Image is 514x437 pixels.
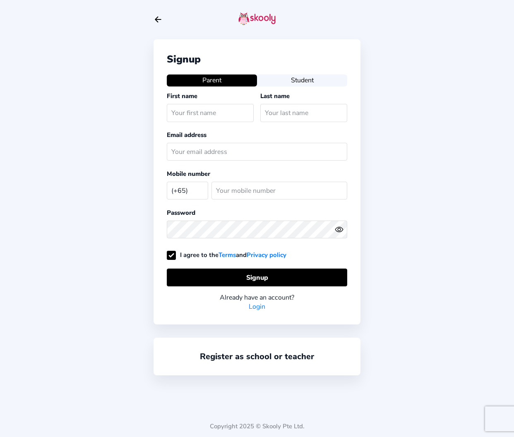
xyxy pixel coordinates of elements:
[167,293,347,302] div: Already have an account?
[167,269,347,286] button: Signup
[249,302,265,311] a: Login
[167,209,195,217] label: Password
[260,104,347,122] input: Your last name
[154,15,163,24] button: arrow back outline
[167,53,347,66] div: Signup
[219,251,236,259] a: Terms
[167,251,286,259] label: I agree to the and
[167,104,254,122] input: Your first name
[335,225,343,234] ion-icon: eye outline
[167,92,197,100] label: First name
[167,170,210,178] label: Mobile number
[167,74,257,86] button: Parent
[335,225,347,234] button: eye outlineeye off outline
[211,182,347,199] input: Your mobile number
[167,143,347,161] input: Your email address
[257,74,347,86] button: Student
[238,12,276,25] img: skooly-logo.png
[200,351,314,362] a: Register as school or teacher
[247,251,286,259] a: Privacy policy
[260,92,290,100] label: Last name
[167,131,207,139] label: Email address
